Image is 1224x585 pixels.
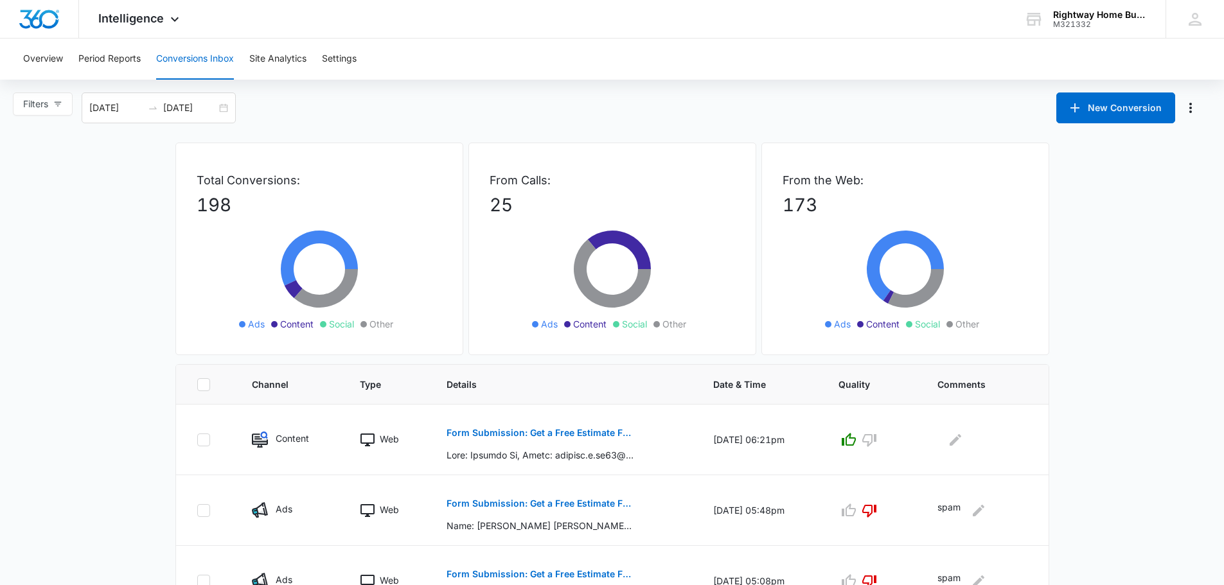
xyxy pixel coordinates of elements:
[252,378,310,391] span: Channel
[89,101,143,115] input: Start date
[148,103,158,113] span: to
[369,317,393,331] span: Other
[1056,92,1175,123] button: New Conversion
[248,317,265,331] span: Ads
[866,317,900,331] span: Content
[1053,10,1147,20] div: account name
[447,417,634,448] button: Form Submission: Get a Free Estimate Form - NEW [DATE]
[148,103,158,113] span: swap-right
[280,317,314,331] span: Content
[937,500,961,521] p: spam
[622,317,647,331] span: Social
[490,171,735,189] p: From Calls:
[447,570,634,579] p: Form Submission: Get a Free Estimate Form - NEW [DATE]
[276,502,292,516] p: Ads
[23,97,48,111] span: Filters
[197,171,442,189] p: Total Conversions:
[1180,98,1201,118] button: Manage Numbers
[322,39,357,80] button: Settings
[915,317,940,331] span: Social
[360,378,397,391] span: Type
[380,432,399,446] p: Web
[13,92,73,116] button: Filters
[249,39,306,80] button: Site Analytics
[945,430,966,450] button: Edit Comments
[329,317,354,331] span: Social
[838,378,888,391] span: Quality
[1053,20,1147,29] div: account id
[573,317,607,331] span: Content
[163,101,217,115] input: End date
[955,317,979,331] span: Other
[713,378,789,391] span: Date & Time
[783,171,1028,189] p: From the Web:
[276,432,309,445] p: Content
[937,378,1009,391] span: Comments
[23,39,63,80] button: Overview
[834,317,851,331] span: Ads
[541,317,558,331] span: Ads
[156,39,234,80] button: Conversions Inbox
[662,317,686,331] span: Other
[447,378,664,391] span: Details
[447,448,634,462] p: Lore: Ipsumdo Si, Ametc: adipisc.e.se63@doeiu.tem, Incid: 5256700044, Utl Etdo: 95079, Magn Aliqu...
[698,475,823,546] td: [DATE] 05:48pm
[197,191,442,218] p: 198
[380,503,399,516] p: Web
[98,12,164,25] span: Intelligence
[447,499,634,508] p: Form Submission: Get a Free Estimate Form - NEW [DATE]
[447,519,634,532] p: Name: [PERSON_NAME] [PERSON_NAME], Email: [EMAIL_ADDRESS][DOMAIN_NAME], Phone: [PHONE_NUMBER], Zi...
[698,405,823,475] td: [DATE] 06:21pm
[490,191,735,218] p: 25
[447,488,634,519] button: Form Submission: Get a Free Estimate Form - NEW [DATE]
[447,428,634,437] p: Form Submission: Get a Free Estimate Form - NEW [DATE]
[968,500,989,521] button: Edit Comments
[783,191,1028,218] p: 173
[78,39,141,80] button: Period Reports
